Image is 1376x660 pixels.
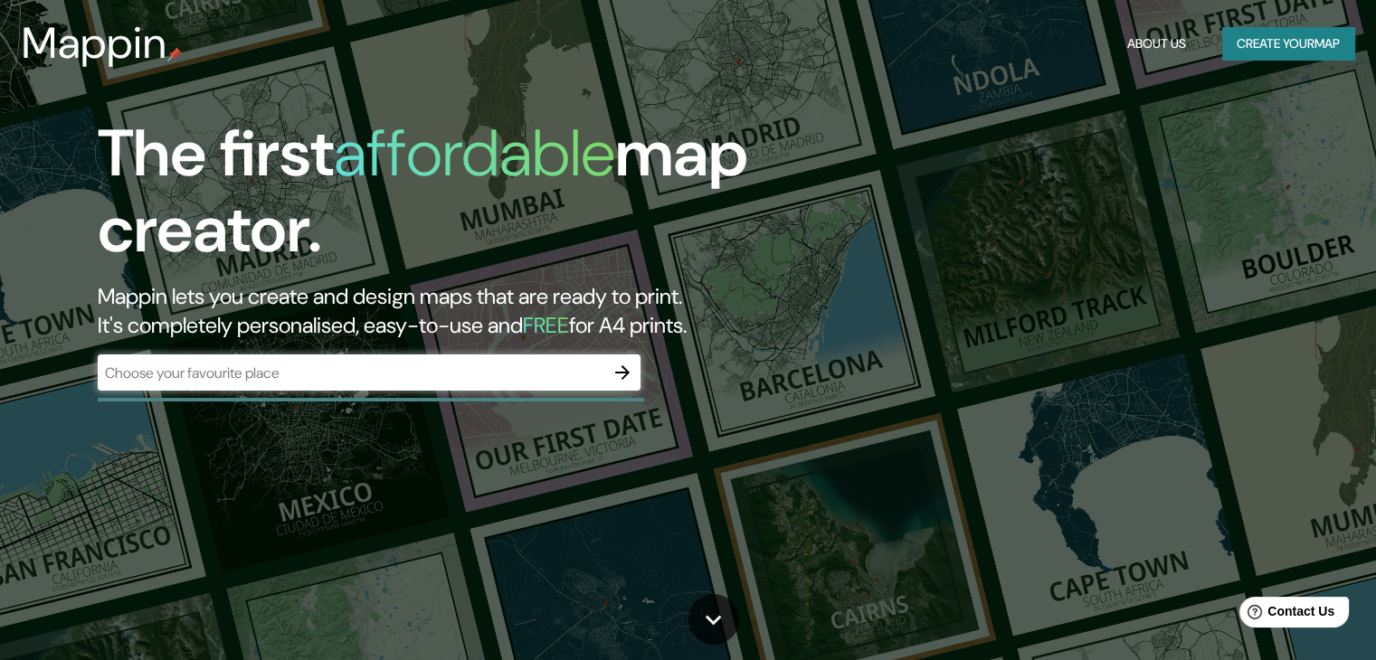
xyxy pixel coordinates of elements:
[98,363,604,383] input: Choose your favourite place
[1222,27,1354,61] button: Create yourmap
[1120,27,1193,61] button: About Us
[334,111,615,195] h1: affordable
[523,311,569,339] h5: FREE
[98,282,786,340] h2: Mappin lets you create and design maps that are ready to print. It's completely personalised, eas...
[167,47,182,61] img: mappin-pin
[22,18,167,69] h3: Mappin
[1215,589,1356,640] iframe: Help widget launcher
[98,116,786,282] h1: The first map creator.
